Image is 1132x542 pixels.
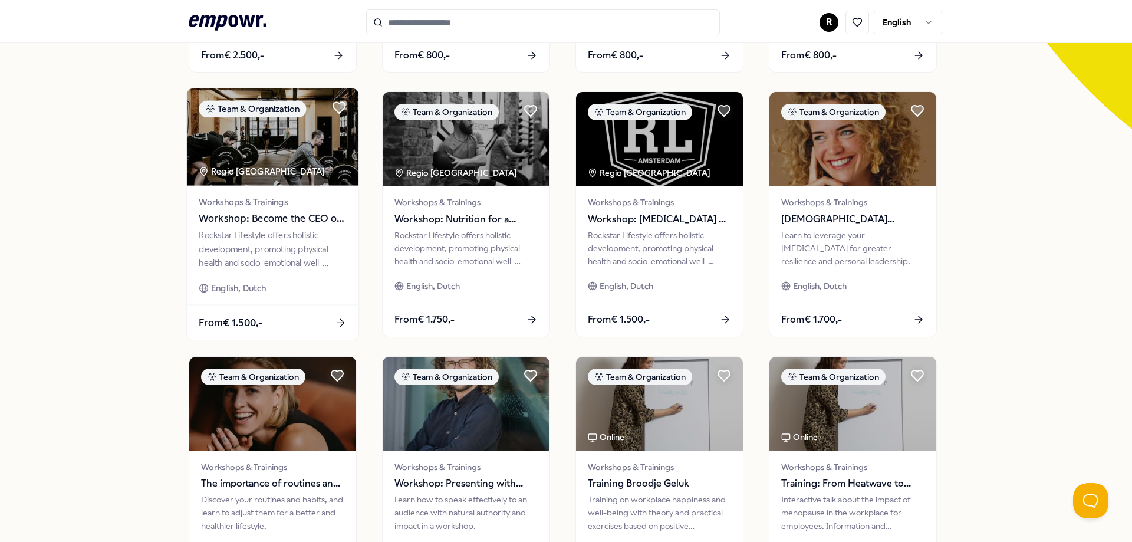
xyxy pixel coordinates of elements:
div: Rockstar Lifestyle offers holistic development, promoting physical health and socio-emotional wel... [588,229,731,268]
img: package image [769,357,936,451]
div: Rockstar Lifestyle offers holistic development, promoting physical health and socio-emotional wel... [199,229,346,270]
span: From € 1.750,- [394,312,455,327]
span: Training Broodje Geluk [588,476,731,491]
span: [DEMOGRAPHIC_DATA] Leadership: Harness Your Natural Cycle as Strength in Your Leadership [781,212,924,227]
div: Online [588,431,624,444]
a: package imageTeam & OrganizationRegio [GEOGRAPHIC_DATA] Workshops & TrainingsWorkshop: Nutrition ... [382,91,550,337]
span: Training: From Heatwave to Happiness at Work [781,476,924,491]
span: Workshop: Nutrition for a fulfilling life + cooking session [394,212,538,227]
div: Interactive talk about the impact of menopause in the workplace for employees. Information and aw... [781,493,924,533]
img: package image [383,92,549,186]
button: R [820,13,838,32]
span: Workshops & Trainings [781,196,924,209]
iframe: Help Scout Beacon - Open [1073,483,1108,518]
span: From € 1.700,- [781,312,842,327]
span: From € 2.500,- [201,48,264,63]
div: Learn how to speak effectively to an audience with natural authority and impact in a workshop. [394,493,538,533]
div: Team & Organization [201,369,305,385]
span: From € 800,- [588,48,643,63]
a: package imageTeam & OrganizationWorkshops & Trainings[DEMOGRAPHIC_DATA] Leadership: Harness Your ... [769,91,937,337]
img: package image [189,357,356,451]
span: Workshops & Trainings [394,196,538,209]
div: Team & Organization [394,104,499,120]
span: English, Dutch [211,282,266,295]
img: package image [769,92,936,186]
div: Team & Organization [588,104,692,120]
span: English, Dutch [793,280,847,293]
span: Workshop: [MEDICAL_DATA] & recovery + creating your personal lifestyle plan [588,212,731,227]
div: Team & Organization [781,104,886,120]
div: Team & Organization [588,369,692,385]
a: package imageTeam & OrganizationRegio [GEOGRAPHIC_DATA] Workshops & TrainingsWorkshop: Become the... [186,88,360,341]
div: Online [781,431,818,444]
span: Workshops & Trainings [201,461,344,474]
img: package image [187,88,358,186]
div: Discover your routines and habits, and learn to adjust them for a better and healthier lifestyle. [201,493,344,533]
span: From € 1.500,- [199,315,262,330]
div: Training on workplace happiness and well-being with theory and practical exercises based on posit... [588,493,731,533]
div: Regio [GEOGRAPHIC_DATA] [199,165,327,179]
img: package image [383,357,549,451]
span: English, Dutch [406,280,460,293]
a: package imageTeam & OrganizationRegio [GEOGRAPHIC_DATA] Workshops & TrainingsWorkshop: [MEDICAL_D... [575,91,743,337]
span: Workshops & Trainings [588,196,731,209]
span: The importance of routines and habits [201,476,344,491]
img: package image [576,92,743,186]
input: Search for products, categories or subcategories [366,9,720,35]
span: Workshops & Trainings [199,195,346,209]
div: Rockstar Lifestyle offers holistic development, promoting physical health and socio-emotional wel... [394,229,538,268]
div: Team & Organization [199,101,306,118]
span: From € 1.500,- [588,312,650,327]
span: Workshop: Presenting with Impact [394,476,538,491]
div: Team & Organization [781,369,886,385]
div: Team & Organization [394,369,499,385]
span: Workshop: Become the CEO of your vitality and well being: A helicopter view on Health & Lifestyle [199,211,346,226]
span: From € 800,- [394,48,450,63]
span: Workshops & Trainings [781,461,924,474]
span: Workshops & Trainings [394,461,538,474]
span: From € 800,- [781,48,837,63]
div: Regio [GEOGRAPHIC_DATA] [588,166,712,179]
div: Regio [GEOGRAPHIC_DATA] [394,166,519,179]
div: Learn to leverage your [MEDICAL_DATA] for greater resilience and personal leadership. [781,229,924,268]
img: package image [576,357,743,451]
span: English, Dutch [600,280,653,293]
span: Workshops & Trainings [588,461,731,474]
